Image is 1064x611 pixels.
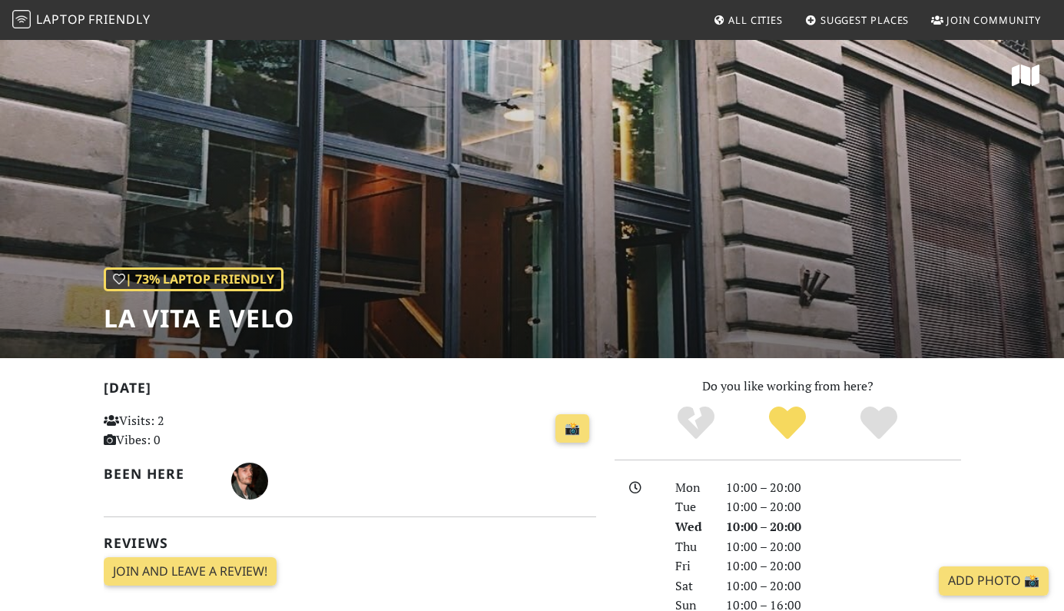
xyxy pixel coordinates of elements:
img: 4783-calin.jpg [231,463,268,500]
span: All Cities [728,13,783,27]
span: Calin Radu [231,471,268,488]
p: Do you like working from here? [615,377,961,397]
h2: Reviews [104,535,596,551]
a: 📸 [555,414,589,443]
div: 10:00 – 20:00 [717,556,970,576]
a: Add Photo 📸 [939,566,1049,596]
div: No [651,404,742,443]
div: Thu [666,537,717,557]
a: Join Community [925,6,1047,34]
div: 10:00 – 20:00 [717,517,970,537]
h1: La Vita e Velo [104,304,294,333]
div: 10:00 – 20:00 [717,478,970,498]
div: Tue [666,497,717,517]
img: LaptopFriendly [12,10,31,28]
div: Wed [666,517,717,537]
div: 10:00 – 20:00 [717,576,970,596]
a: Join and leave a review! [104,557,277,586]
div: Mon [666,478,717,498]
h2: [DATE] [104,380,596,402]
a: All Cities [707,6,789,34]
div: 10:00 – 20:00 [717,537,970,557]
a: LaptopFriendly LaptopFriendly [12,7,151,34]
h2: Been here [104,466,213,482]
span: Friendly [88,11,150,28]
a: Suggest Places [799,6,916,34]
span: Join Community [946,13,1041,27]
span: Suggest Places [820,13,910,27]
p: Visits: 2 Vibes: 0 [104,411,256,450]
span: Laptop [36,11,86,28]
div: | 73% Laptop Friendly [104,267,283,292]
div: Fri [666,556,717,576]
div: Yes [742,404,834,443]
div: Sat [666,576,717,596]
div: Definitely! [833,404,924,443]
div: 10:00 – 20:00 [717,497,970,517]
